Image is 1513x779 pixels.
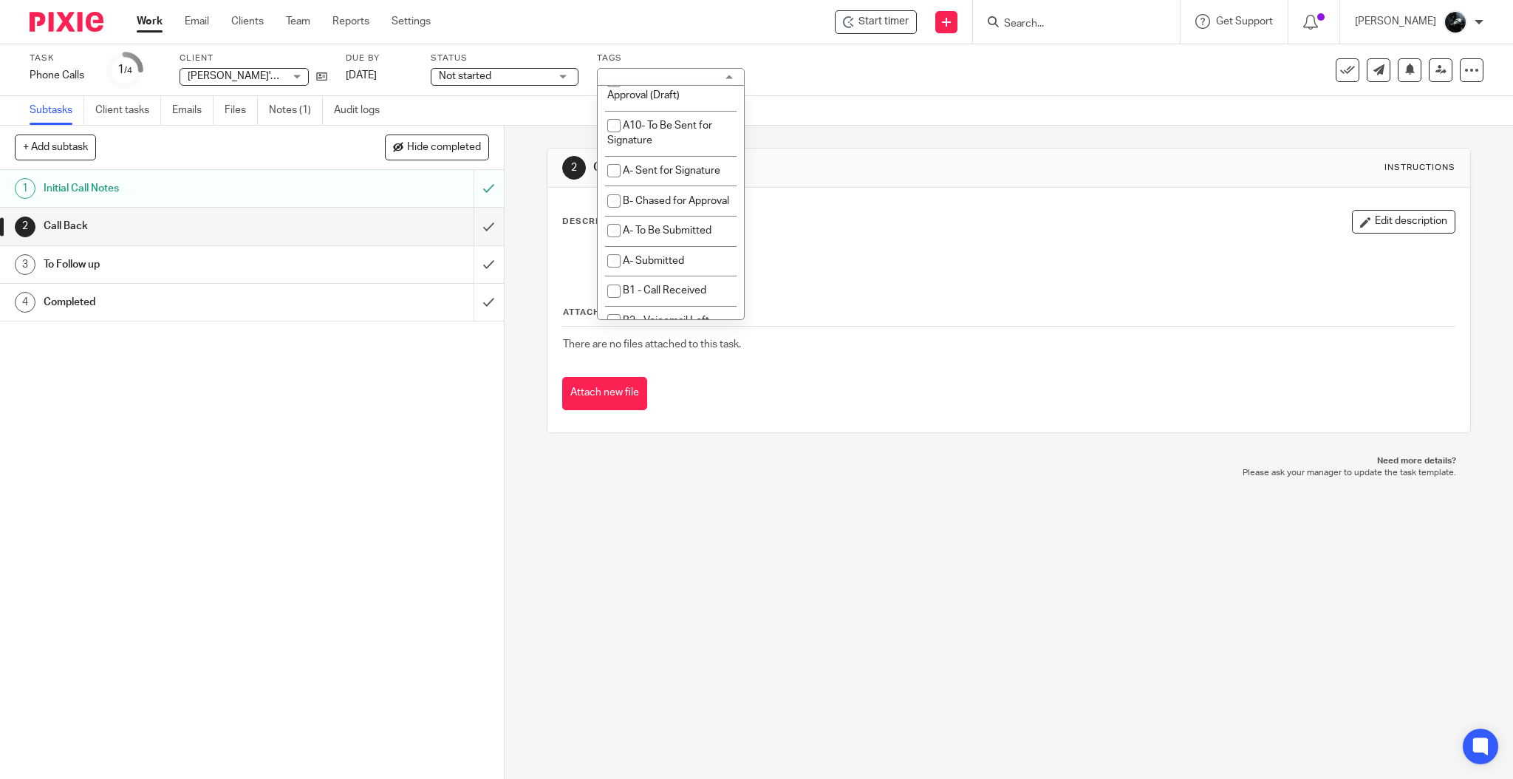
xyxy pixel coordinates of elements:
p: [PERSON_NAME] [1355,14,1436,29]
img: 1000002122.jpg [1444,10,1467,34]
label: Due by [346,52,412,64]
a: Clients [231,14,264,29]
div: 2 [562,156,586,180]
a: Reports [332,14,369,29]
span: B2 - Voicemail Left [623,316,709,326]
button: + Add subtask [15,135,96,160]
span: Hide completed [407,142,481,154]
a: Work [137,14,163,29]
small: /4 [124,67,132,75]
p: Need more details? [561,455,1457,467]
input: Search [1003,18,1135,31]
span: B1 - Call Received [623,285,706,296]
span: Not started [439,71,491,81]
span: B- Chased for Approval [623,196,729,206]
h1: Initial Call Notes [44,177,321,200]
a: Client tasks [95,96,161,125]
h1: Call Back [593,160,1040,175]
a: Email [185,14,209,29]
h1: Completed [44,291,321,313]
a: Settings [392,14,431,29]
button: Edit description [1352,210,1455,234]
label: Status [431,52,578,64]
button: Attach new file [562,377,647,410]
div: 1 [15,178,35,199]
a: Notes (1) [269,96,323,125]
span: A10- To Be Sent for Signature [607,120,712,146]
span: Get Support [1216,16,1273,27]
div: 4 [15,292,35,313]
span: Start timer [858,14,909,30]
span: Attachments [563,308,634,316]
div: Instructions [1384,162,1455,174]
button: Hide completed [385,135,489,160]
span: A- To Be Submitted [623,225,711,236]
span: [PERSON_NAME]'s Farm Able C.I.C. [188,71,349,81]
p: Please ask your manager to update the task template. [561,467,1457,479]
a: Team [286,14,310,29]
p: Description [562,216,628,228]
h1: To Follow up [44,254,321,276]
span: There are no files attached to this task. [563,339,741,350]
a: Audit logs [334,96,391,125]
label: Client [180,52,327,64]
div: Phone Calls [30,68,89,83]
a: Subtasks [30,96,84,125]
div: 1 [117,61,132,78]
div: Penny's Farm Able C.I.C. - Phone Calls [835,10,917,34]
span: A- Sent for Signature [623,166,720,176]
div: 2 [15,217,35,237]
label: Task [30,52,89,64]
label: Tags [597,52,745,64]
a: Emails [172,96,214,125]
div: 3 [15,254,35,275]
span: [DATE] [346,70,377,81]
a: Files [225,96,258,125]
h1: Call Back [44,215,321,237]
span: A- Submitted [623,256,684,266]
img: Pixie [30,12,103,32]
